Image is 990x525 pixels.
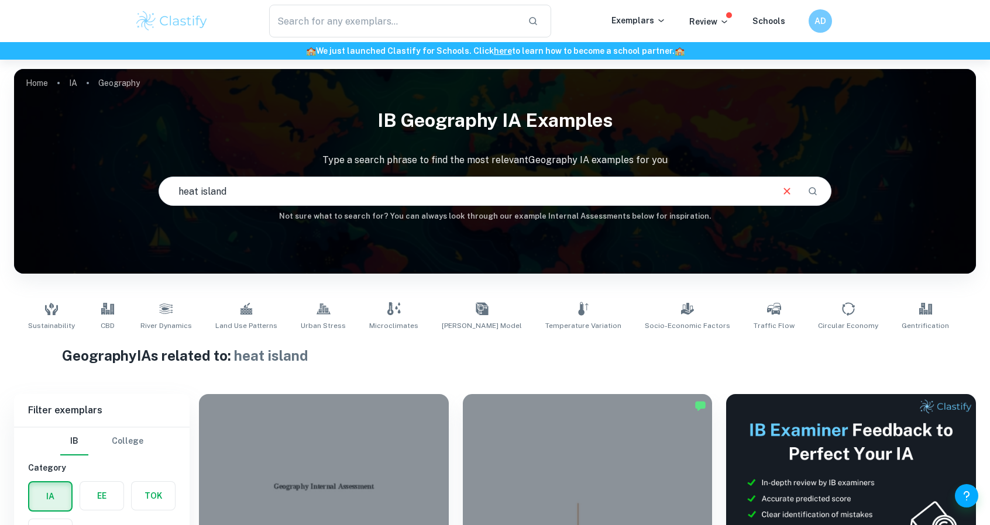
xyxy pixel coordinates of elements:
a: here [494,46,512,56]
a: Home [26,75,48,91]
button: AD [809,9,832,33]
h6: Category [28,461,176,474]
span: Microclimates [369,320,418,331]
span: CBD [101,320,115,331]
span: 🏫 [306,46,316,56]
button: IA [29,482,71,510]
span: Sustainability [28,320,75,331]
button: Clear [776,180,798,202]
h1: Geography IAs related to: [62,345,928,366]
p: Exemplars [611,14,666,27]
h1: IB Geography IA examples [14,102,976,139]
input: Search for any exemplars... [269,5,518,37]
span: Land Use Patterns [215,320,277,331]
button: Help and Feedback [955,484,978,507]
button: TOK [132,482,175,510]
img: Clastify logo [135,9,209,33]
span: Traffic Flow [754,320,795,331]
p: Geography [98,77,140,89]
span: River Dynamics [140,320,192,331]
button: EE [80,482,123,510]
span: Socio-Economic Factors [645,320,730,331]
button: Search [803,181,823,201]
h6: AD [814,15,827,27]
a: IA [69,75,77,91]
span: Gentrification [902,320,949,331]
span: Circular Economy [818,320,878,331]
span: heat island [234,347,308,364]
span: Urban Stress [301,320,346,331]
h6: We just launched Clastify for Schools. Click to learn how to become a school partner. [2,44,988,57]
input: E.g. pattern of land use, landscapes, urban sprawl... [159,175,772,208]
h6: Not sure what to search for? You can always look through our example Internal Assessments below f... [14,210,976,222]
p: Type a search phrase to find the most relevant Geography IA examples for you [14,153,976,167]
span: Temperature Variation [545,320,621,331]
button: College [112,427,143,455]
img: Marked [695,400,706,412]
h6: Filter exemplars [14,394,190,427]
button: IB [60,427,88,455]
a: Schools [752,16,785,26]
span: [PERSON_NAME] Model [442,320,522,331]
div: Filter type choice [60,427,143,455]
span: 🏫 [675,46,685,56]
p: Review [689,15,729,28]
